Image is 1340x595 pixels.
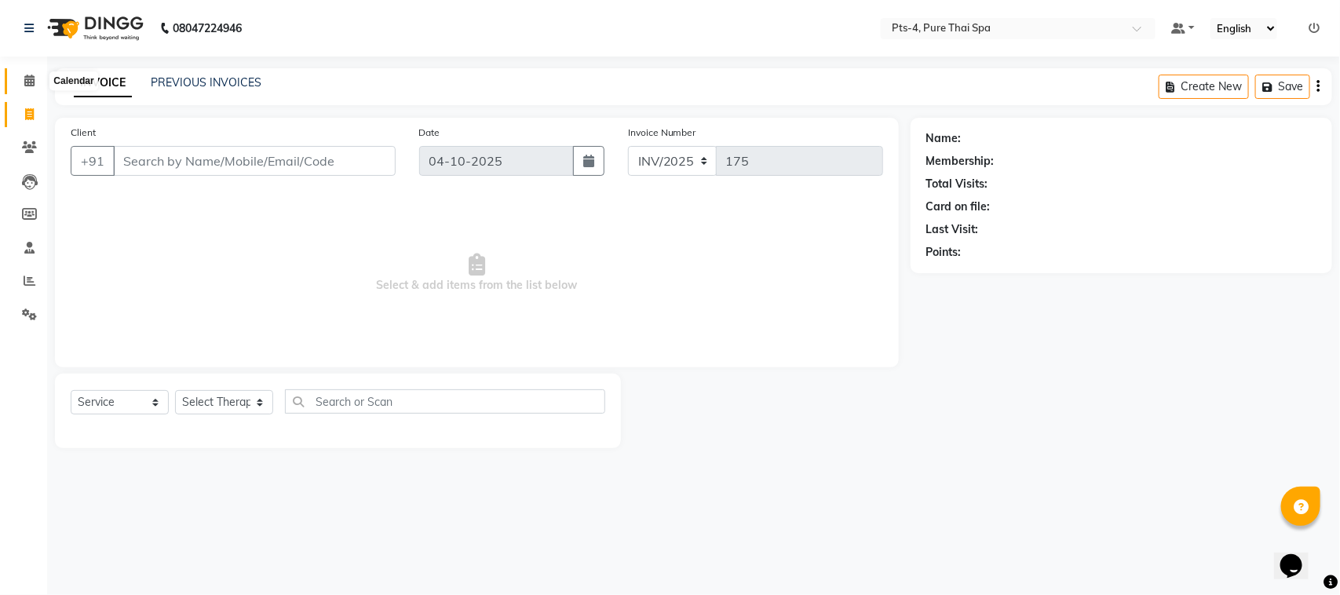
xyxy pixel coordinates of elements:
[1274,532,1324,579] iframe: chat widget
[173,6,242,50] b: 08047224946
[40,6,148,50] img: logo
[71,126,96,140] label: Client
[71,195,883,352] span: Select & add items from the list below
[1159,75,1249,99] button: Create New
[49,72,97,91] div: Calendar
[926,153,995,170] div: Membership:
[926,176,988,192] div: Total Visits:
[113,146,396,176] input: Search by Name/Mobile/Email/Code
[926,130,962,147] div: Name:
[926,244,962,261] div: Points:
[419,126,440,140] label: Date
[285,389,605,414] input: Search or Scan
[628,126,696,140] label: Invoice Number
[926,199,991,215] div: Card on file:
[1255,75,1310,99] button: Save
[926,221,979,238] div: Last Visit:
[71,146,115,176] button: +91
[151,75,261,89] a: PREVIOUS INVOICES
